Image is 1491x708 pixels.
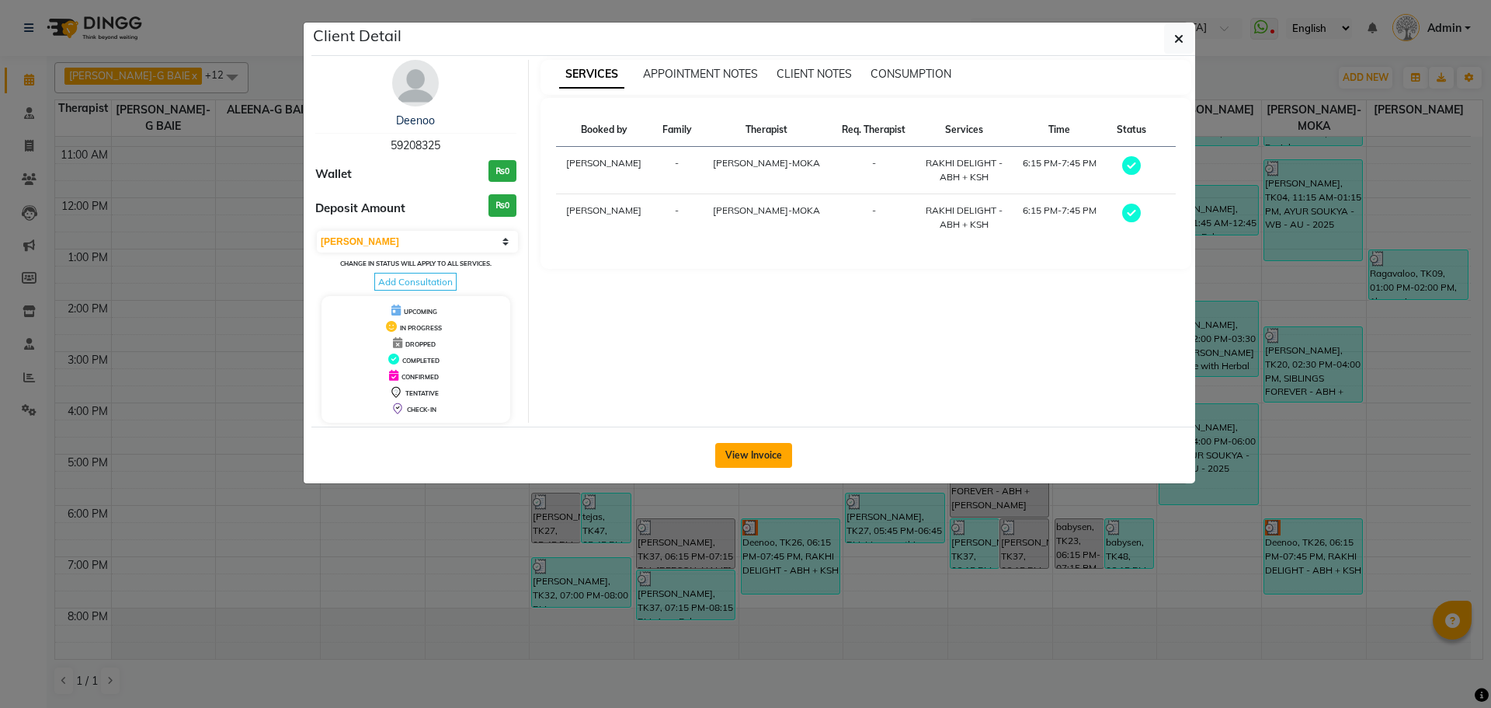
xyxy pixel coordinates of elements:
span: CONSUMPTION [871,67,951,81]
img: avatar [392,60,439,106]
span: IN PROGRESS [400,324,442,332]
span: [PERSON_NAME]-MOKA [713,157,820,169]
small: Change in status will apply to all services. [340,260,492,267]
th: Family [652,113,702,147]
th: Booked by [556,113,653,147]
td: [PERSON_NAME] [556,194,653,242]
td: - [652,194,702,242]
h5: Client Detail [313,24,401,47]
h3: ₨0 [488,194,516,217]
a: Deenoo [396,113,435,127]
td: - [831,194,916,242]
div: RAKHI DELIGHT - ABH + KSH [926,204,1003,232]
span: Deposit Amount [315,200,405,218]
h3: ₨0 [488,160,516,183]
span: CLIENT NOTES [777,67,852,81]
span: 59208325 [391,138,440,152]
th: Req. Therapist [831,113,916,147]
span: [PERSON_NAME]-MOKA [713,204,820,216]
button: View Invoice [715,443,792,468]
span: SERVICES [559,61,624,89]
span: APPOINTMENT NOTES [643,67,758,81]
span: UPCOMING [404,308,437,316]
span: Wallet [315,166,352,183]
td: - [831,147,916,194]
span: TENTATIVE [405,389,439,397]
th: Time [1012,113,1107,147]
th: Status [1107,113,1156,147]
span: CONFIRMED [401,373,439,381]
td: 6:15 PM-7:45 PM [1012,147,1107,194]
span: Add Consultation [374,273,457,291]
span: CHECK-IN [407,406,436,413]
td: - [652,147,702,194]
td: [PERSON_NAME] [556,147,653,194]
div: RAKHI DELIGHT - ABH + KSH [926,156,1003,184]
td: 6:15 PM-7:45 PM [1012,194,1107,242]
span: COMPLETED [402,357,440,364]
th: Therapist [702,113,832,147]
th: Services [916,113,1012,147]
span: DROPPED [405,340,436,348]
